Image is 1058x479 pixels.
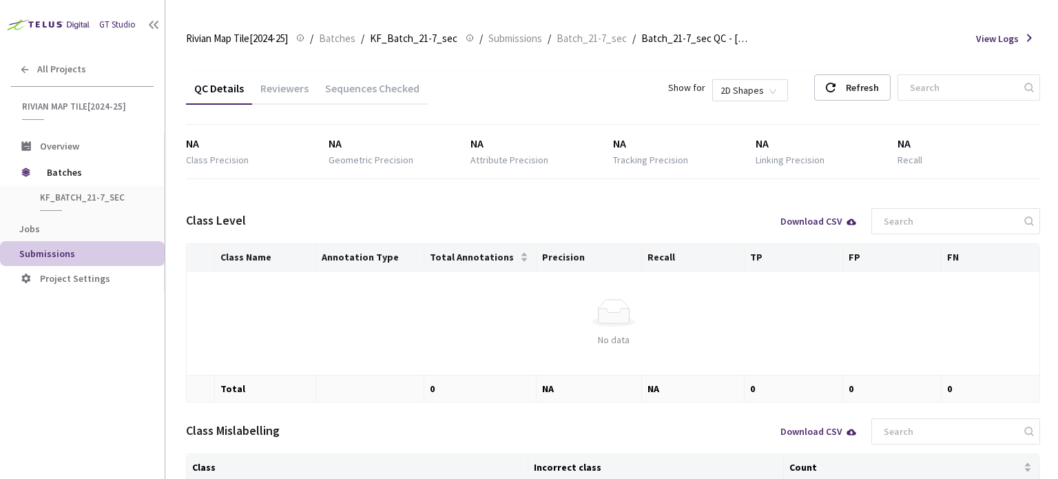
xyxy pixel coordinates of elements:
div: No data [198,332,1030,347]
div: QC Details [186,81,252,105]
th: TP [745,244,843,272]
li: / [310,30,313,47]
div: Tracking Precision [613,152,688,167]
input: Search [875,419,1022,444]
span: Show for [668,80,705,95]
div: Refresh [846,75,879,100]
div: NA [329,136,471,152]
td: 0 [843,376,942,402]
span: Submissions [19,247,75,260]
span: Batch_21-7_sec QC - [DATE] [641,30,753,47]
td: Total [215,376,317,402]
div: Class Mislabelling [186,421,280,440]
span: Submissions [488,30,542,47]
div: Sequences Checked [317,81,428,105]
a: Submissions [486,30,545,45]
div: Linking Precision [756,152,824,167]
div: Download CSV [780,216,858,226]
div: Download CSV [780,427,858,436]
div: Attribute Precision [470,152,548,167]
div: Class Level [186,211,246,230]
td: NA [642,376,744,402]
input: Search [902,75,1022,100]
th: FP [843,244,942,272]
div: Class Precision [186,152,249,167]
span: Batches [319,30,355,47]
td: 0 [942,376,1040,402]
span: Jobs [19,223,40,235]
a: Incorrect class [534,462,601,473]
th: Annotation Type [316,244,424,272]
span: KF_Batch_21-7_sec [370,30,457,47]
li: / [632,30,636,47]
span: Rivian Map Tile[2024-25] [22,101,145,112]
div: NA [898,136,1040,152]
span: Batches [47,159,141,186]
th: Recall [642,244,744,272]
div: NA [613,136,756,152]
a: Batches [316,30,358,45]
th: Class Name [215,244,317,272]
span: 2D Shapes [720,80,780,101]
div: NA [756,136,898,152]
span: Rivian Map Tile[2024-25] [186,30,288,47]
input: Search [875,209,1022,234]
a: Batch_21-7_sec [554,30,630,45]
span: Overview [40,140,79,152]
span: KF_Batch_21-7_sec [40,192,142,203]
a: Count [789,462,817,473]
span: Project Settings [40,272,110,285]
th: Total Annotations [424,244,537,272]
td: 0 [745,376,843,402]
div: NA [186,136,329,152]
div: Reviewers [252,81,317,105]
div: GT Studio [99,18,136,32]
span: Batch_21-7_sec [557,30,627,47]
th: FN [942,244,1040,272]
td: NA [537,376,642,402]
li: / [548,30,551,47]
span: All Projects [37,63,86,75]
a: Class [192,462,216,473]
div: Geometric Precision [329,152,413,167]
th: Precision [537,244,642,272]
div: NA [470,136,613,152]
span: Total Annotations [430,252,517,263]
div: Recall [898,152,922,167]
td: 0 [424,376,537,402]
li: / [361,30,364,47]
li: / [479,30,483,47]
span: View Logs [976,31,1019,46]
